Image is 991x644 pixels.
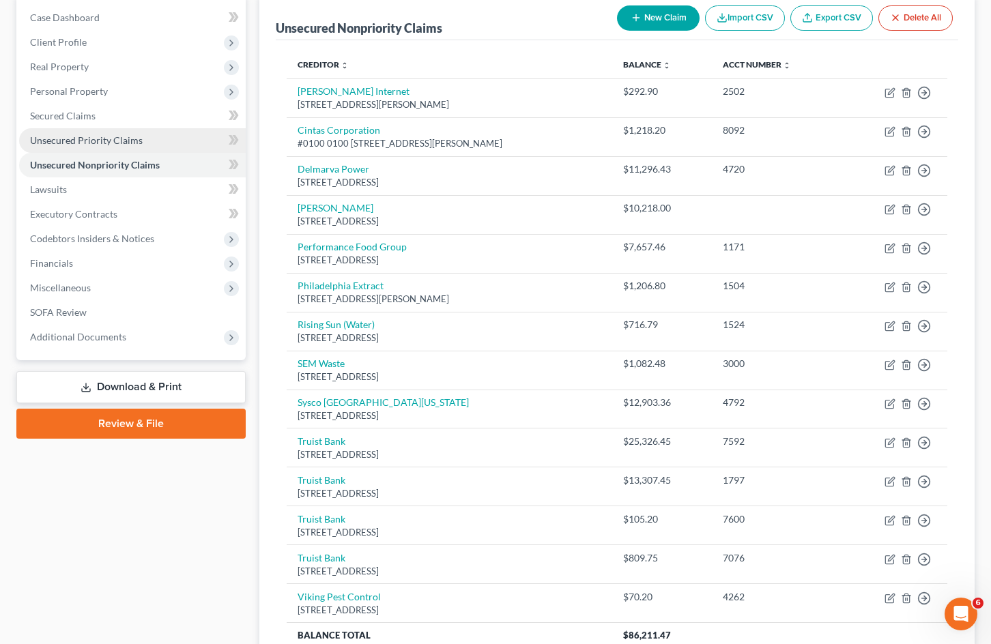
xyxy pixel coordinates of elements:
a: Truist Bank [298,552,345,563]
a: SOFA Review [19,300,246,325]
a: Truist Bank [298,513,345,525]
div: [STREET_ADDRESS] [298,370,601,383]
a: Secured Claims [19,104,246,128]
div: [STREET_ADDRESS] [298,215,601,228]
div: 4720 [723,162,831,176]
a: Review & File [16,409,246,439]
a: Truist Bank [298,435,345,447]
div: [STREET_ADDRESS] [298,604,601,617]
a: Cintas Corporation [298,124,380,136]
div: $105.20 [623,512,701,526]
a: Export CSV [790,5,873,31]
a: Balance unfold_more [623,59,671,70]
span: Financials [30,257,73,269]
div: 2502 [723,85,831,98]
span: 6 [973,598,983,609]
iframe: Intercom live chat [945,598,977,630]
div: $1,206.80 [623,279,701,293]
div: $7,657.46 [623,240,701,254]
div: [STREET_ADDRESS] [298,332,601,345]
div: $70.20 [623,590,701,604]
div: $25,326.45 [623,435,701,448]
span: Real Property [30,61,89,72]
div: $11,296.43 [623,162,701,176]
a: Rising Sun (Water) [298,319,375,330]
div: $12,903.36 [623,396,701,409]
div: [STREET_ADDRESS] [298,448,601,461]
div: $10,218.00 [623,201,701,215]
div: [STREET_ADDRESS] [298,409,601,422]
a: SEM Waste [298,357,345,369]
span: Client Profile [30,36,87,48]
div: 3000 [723,357,831,370]
div: $716.79 [623,318,701,332]
div: 7600 [723,512,831,526]
div: #0100 0100 [STREET_ADDRESS][PERSON_NAME] [298,137,601,150]
div: $13,307.45 [623,473,701,487]
div: 7592 [723,435,831,448]
div: 1797 [723,473,831,487]
a: Download & Print [16,371,246,403]
div: 7076 [723,551,831,565]
i: unfold_more [341,61,349,70]
span: SOFA Review [30,306,87,318]
a: Truist Bank [298,474,345,486]
span: Lawsuits [30,184,67,195]
div: 8092 [723,123,831,137]
button: Delete All [878,5,953,31]
button: Import CSV [705,5,785,31]
div: [STREET_ADDRESS][PERSON_NAME] [298,98,601,111]
a: [PERSON_NAME] [298,202,373,214]
a: Case Dashboard [19,5,246,30]
a: Philadelphia Extract [298,280,384,291]
a: Unsecured Nonpriority Claims [19,153,246,177]
div: $809.75 [623,551,701,565]
div: [STREET_ADDRESS] [298,254,601,267]
a: Acct Number unfold_more [723,59,791,70]
span: Executory Contracts [30,208,117,220]
div: 4262 [723,590,831,604]
div: 1524 [723,318,831,332]
div: [STREET_ADDRESS] [298,487,601,500]
span: Personal Property [30,85,108,97]
span: Codebtors Insiders & Notices [30,233,154,244]
span: Unsecured Nonpriority Claims [30,159,160,171]
div: Unsecured Nonpriority Claims [276,20,442,36]
div: [STREET_ADDRESS] [298,565,601,578]
a: Sysco [GEOGRAPHIC_DATA][US_STATE] [298,396,469,408]
div: [STREET_ADDRESS][PERSON_NAME] [298,293,601,306]
a: Lawsuits [19,177,246,202]
a: Performance Food Group [298,241,407,252]
div: [STREET_ADDRESS] [298,526,601,539]
div: 1171 [723,240,831,254]
div: $1,218.20 [623,123,701,137]
i: unfold_more [783,61,791,70]
span: Unsecured Priority Claims [30,134,143,146]
div: 1504 [723,279,831,293]
a: [PERSON_NAME] Internet [298,85,410,97]
span: Miscellaneous [30,282,91,293]
button: New Claim [617,5,700,31]
i: unfold_more [663,61,671,70]
span: Secured Claims [30,110,96,121]
a: Viking Pest Control [298,591,381,602]
div: [STREET_ADDRESS] [298,176,601,189]
a: Creditor unfold_more [298,59,349,70]
a: Delmarva Power [298,163,369,175]
a: Executory Contracts [19,202,246,226]
span: Additional Documents [30,331,126,342]
a: Unsecured Priority Claims [19,128,246,153]
span: Case Dashboard [30,12,100,23]
div: 4792 [723,396,831,409]
div: $292.90 [623,85,701,98]
div: $1,082.48 [623,357,701,370]
span: $86,211.47 [623,630,671,641]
